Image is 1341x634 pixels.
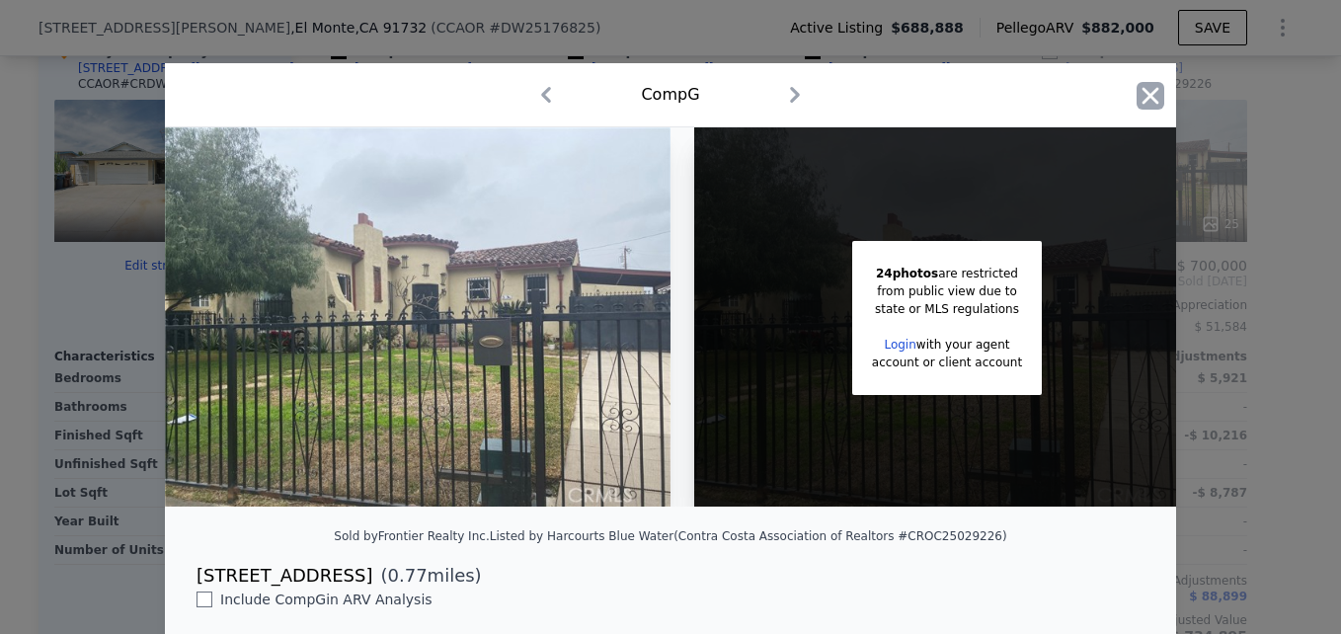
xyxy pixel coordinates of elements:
div: are restricted [872,265,1022,282]
span: ( miles) [372,562,481,590]
div: state or MLS regulations [872,300,1022,318]
span: 0.77 [388,565,428,586]
a: Login [884,338,915,352]
span: 24 photos [876,267,938,280]
div: Comp G [641,83,699,107]
span: with your agent [916,338,1010,352]
span: Include Comp G in ARV Analysis [212,592,440,607]
div: account or client account [872,354,1022,371]
div: Sold by Frontier Realty Inc . [334,529,489,543]
div: Listed by Harcourts Blue Water (Contra Costa Association of Realtors #CROC25029226) [490,529,1007,543]
div: from public view due to [872,282,1022,300]
img: Property Img [165,127,670,507]
div: [STREET_ADDRESS] [197,562,372,590]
